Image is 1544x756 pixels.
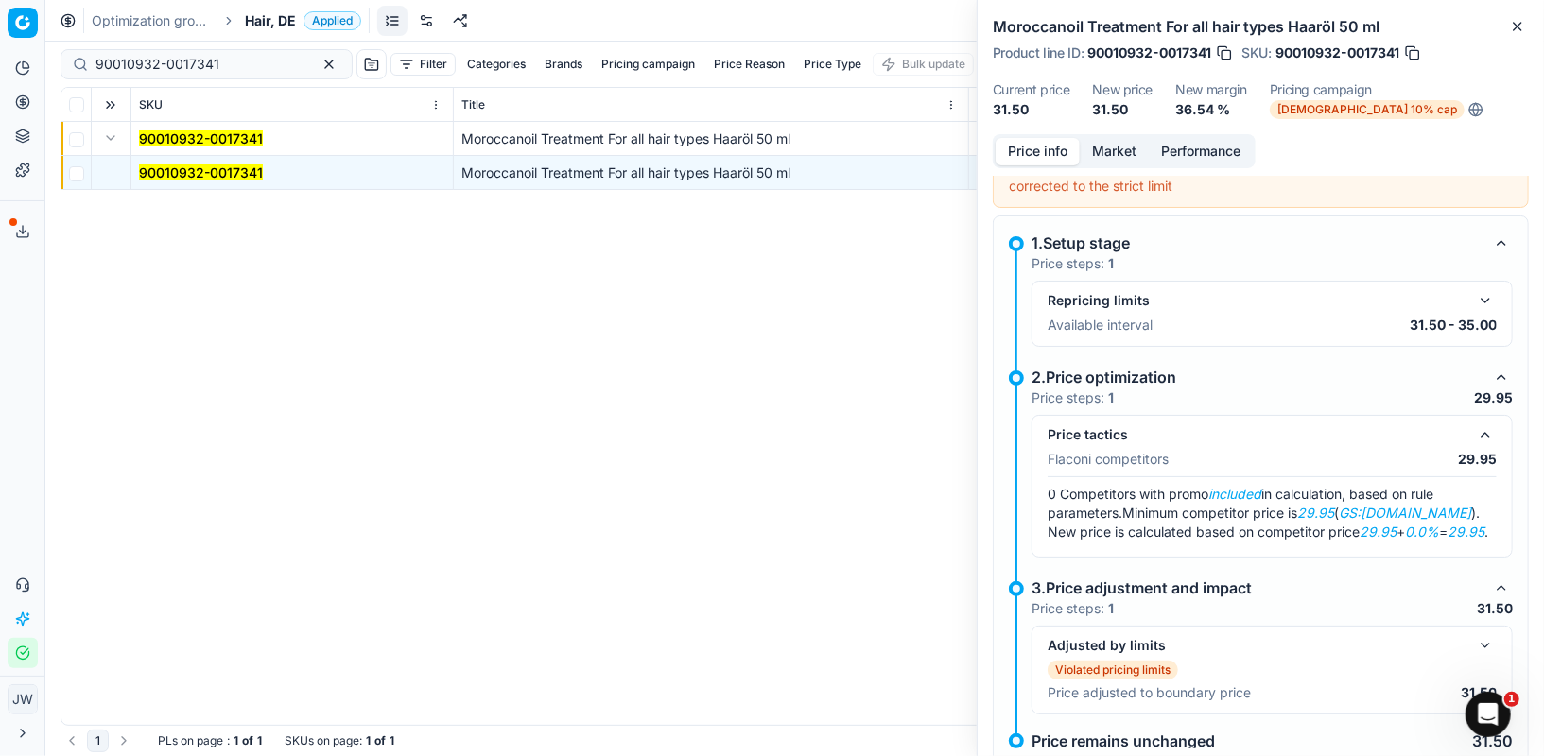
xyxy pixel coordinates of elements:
div: 3.Price adjustment and impact [1032,576,1483,599]
span: SKU [139,97,163,112]
strong: of [242,733,253,748]
button: Go to next page [113,730,135,752]
h2: Moroccanoil Treatment For all hair types Haaröl 50 ml [993,15,1529,38]
span: [DEMOGRAPHIC_DATA] 10% cap [1270,100,1465,119]
span: 1 [1504,692,1519,707]
strong: 1 [1108,255,1114,271]
div: Repricing limits [1048,291,1466,310]
p: 31.50 [1461,683,1497,702]
button: Price Type [796,53,869,76]
strong: 1 [390,733,394,748]
span: Applied [304,11,361,30]
dt: New price [1092,83,1153,96]
dt: New margin [1175,83,1247,96]
span: Moroccanoil Treatment For all hair types Haaröl 50 ml [461,130,790,146]
p: Price adjusted to boundary price [1048,683,1251,702]
input: Search by SKU or title [95,55,303,74]
span: PLs on page [158,733,223,748]
dd: 31.50 [993,100,1069,119]
div: : [158,733,262,748]
em: 29.95 [1360,524,1397,540]
a: Optimization groups [92,11,213,30]
span: Title [461,97,485,112]
button: Expand all [99,94,122,116]
dd: 36.54 % [1175,100,1247,119]
nav: breadcrumb [92,11,361,30]
button: 90010932-0017341 [139,163,263,182]
div: 2.Price optimization [1032,366,1483,388]
span: Hair, DE [245,11,296,30]
p: Price remains unchanged [1032,733,1215,748]
p: 31.50 [1477,599,1513,618]
p: 31.50 [1472,733,1513,748]
div: 1.Setup stage [1032,232,1483,254]
div: Adjusted by limits [1048,636,1466,655]
dt: Current price [993,83,1069,96]
mark: 90010932-0017341 [139,130,263,146]
p: Flaconi competitors [1048,450,1169,469]
strong: 1 [366,733,371,748]
p: Price steps: [1032,599,1114,618]
span: 90010932-0017341 [1087,43,1211,62]
p: 29.95 [1474,388,1513,407]
button: Price info [996,138,1080,165]
em: 0.0% [1405,524,1439,540]
button: Pricing campaign [594,53,703,76]
em: GS:[DOMAIN_NAME] [1339,505,1471,521]
span: JW [9,685,37,713]
em: included [1208,486,1261,502]
button: 1 [87,730,109,752]
dt: Pricing campaign [1270,83,1483,96]
p: 31.50 - 35.00 [1410,316,1497,335]
button: Filter [390,53,456,76]
button: Expand [99,127,122,149]
div: Recommended price has violated some of repricing limits, the price was corrected to the strict limit [1009,158,1513,196]
button: 90010932-0017341 [139,129,263,148]
button: Bulk update [873,53,974,76]
button: Brands [537,53,590,76]
p: 29.95 [1458,450,1497,469]
p: Price steps: [1032,388,1114,407]
span: Moroccanoil Treatment For all hair types Haaröl 50 ml [461,164,790,180]
dd: 31.50 [1092,100,1153,119]
p: Violated pricing limits [1055,662,1171,678]
strong: 1 [1108,389,1114,405]
button: Market [1080,138,1149,165]
span: Hair, DEApplied [245,11,361,30]
em: 29.95 [1297,505,1334,521]
div: Price tactics [1048,425,1466,444]
strong: 1 [234,733,238,748]
p: Available interval [1048,316,1153,335]
span: SKUs on page : [285,733,362,748]
strong: of [374,733,386,748]
span: SKU : [1241,46,1272,60]
mark: 90010932-0017341 [139,164,263,180]
p: Price steps: [1032,254,1114,273]
button: Price Reason [706,53,792,76]
nav: pagination [61,730,135,752]
button: Categories [460,53,533,76]
iframe: Intercom live chat [1466,692,1511,737]
button: JW [8,684,38,714]
span: 90010932-0017341 [1275,43,1399,62]
span: 0 Competitors with promo in calculation, based on rule parameters. [1048,486,1433,521]
button: Performance [1149,138,1253,165]
strong: 1 [257,733,262,748]
span: Product line ID : [993,46,1084,60]
em: 29.95 [1448,524,1484,540]
button: Go to previous page [61,730,83,752]
strong: 1 [1108,600,1114,616]
span: Minimum competitor price is ( ). New price is calculated based on competitor price + = . [1048,505,1488,540]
